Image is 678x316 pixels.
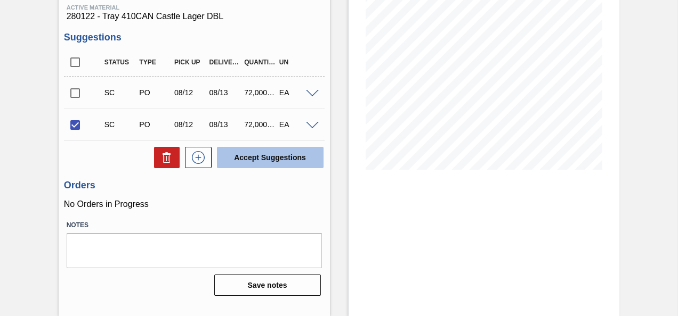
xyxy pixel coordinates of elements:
[172,88,209,97] div: 08/12/2025
[172,120,209,129] div: 08/12/2025
[241,59,279,66] div: Quantity
[149,147,180,168] div: Delete Suggestions
[102,59,139,66] div: Status
[207,88,244,97] div: 08/13/2025
[212,146,325,169] div: Accept Suggestions
[67,218,322,233] label: Notes
[67,4,322,11] span: Active Material
[241,88,279,97] div: 72,000.000
[277,59,314,66] div: UN
[102,88,139,97] div: Suggestion Created
[136,88,174,97] div: Purchase order
[136,120,174,129] div: Purchase order
[277,88,314,97] div: EA
[172,59,209,66] div: Pick up
[277,120,314,129] div: EA
[207,59,244,66] div: Delivery
[214,275,321,296] button: Save notes
[102,120,139,129] div: Suggestion Created
[180,147,212,168] div: New suggestion
[136,59,174,66] div: Type
[217,147,324,168] button: Accept Suggestions
[64,32,325,43] h3: Suggestions
[241,120,279,129] div: 72,000.000
[207,120,244,129] div: 08/13/2025
[67,12,322,21] span: 280122 - Tray 410CAN Castle Lager DBL
[64,199,325,209] p: No Orders in Progress
[64,180,325,191] h3: Orders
